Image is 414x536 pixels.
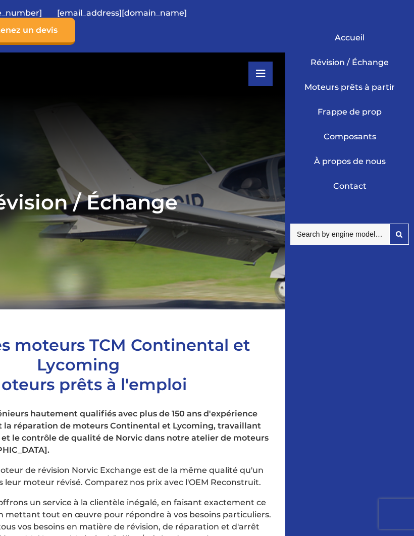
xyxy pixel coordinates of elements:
a: [EMAIL_ADDRESS][DOMAIN_NAME] [52,1,192,25]
a: Révision / Échange [293,50,406,75]
a: Accueil [293,25,406,50]
a: Frappe de prop [293,99,406,124]
a: À propos de nous [293,149,406,174]
a: Contact [293,174,406,198]
a: Composants [293,124,406,149]
a: Moteurs prêts à partir [293,75,406,99]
